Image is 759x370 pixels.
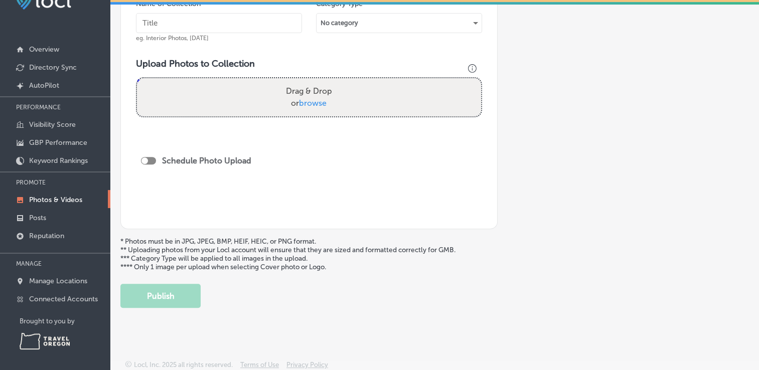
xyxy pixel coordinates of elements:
button: Publish [120,284,201,308]
span: browse [299,98,327,108]
p: Brought to you by [20,317,110,325]
p: Directory Sync [29,63,77,72]
p: Reputation [29,232,64,240]
label: Drag & Drop or [282,81,336,113]
p: Photos & Videos [29,196,82,204]
p: Overview [29,45,59,54]
p: Manage Locations [29,277,87,285]
p: Locl, Inc. 2025 all rights reserved. [134,361,233,368]
img: Travel Oregon [20,333,70,349]
input: Title [136,13,302,33]
p: * Photos must be in JPG, JPEG, BMP, HEIF, HEIC, or PNG format. ** Uploading photos from your Locl... [120,237,749,271]
p: Posts [29,214,46,222]
h3: Upload Photos to Collection [136,58,482,69]
div: No category [317,15,482,31]
p: GBP Performance [29,138,87,147]
label: Schedule Photo Upload [162,156,251,165]
p: Connected Accounts [29,295,98,303]
p: Visibility Score [29,120,76,129]
p: AutoPilot [29,81,59,90]
p: Keyword Rankings [29,156,88,165]
span: eg. Interior Photos, [DATE] [136,35,209,42]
